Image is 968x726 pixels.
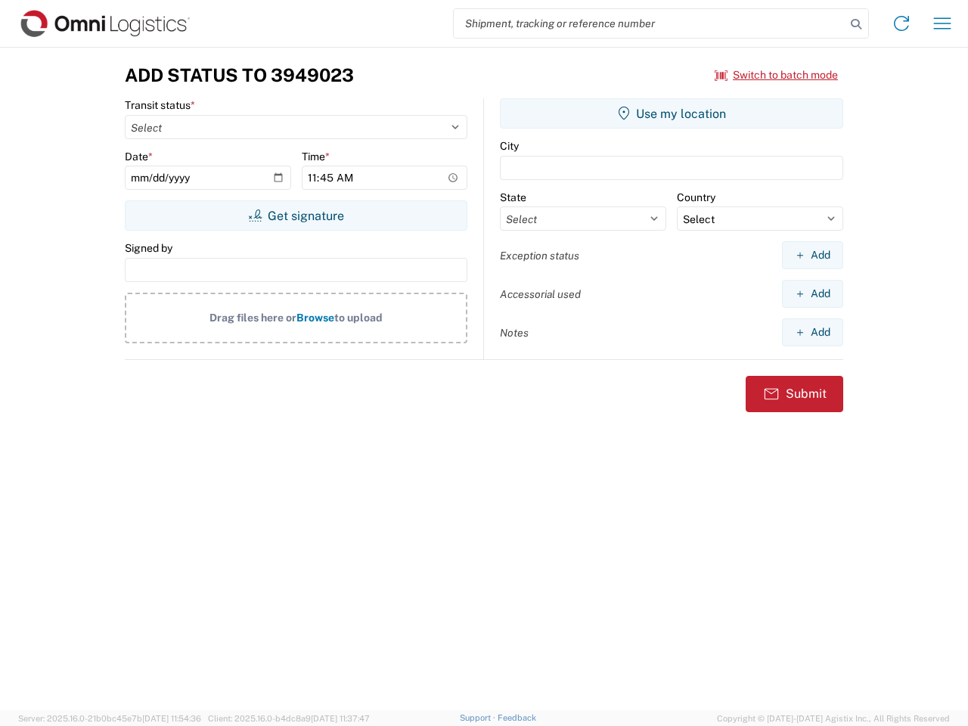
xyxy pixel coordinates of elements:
[782,318,843,346] button: Add
[311,714,370,723] span: [DATE] 11:37:47
[500,191,526,204] label: State
[296,312,334,324] span: Browse
[498,713,536,722] a: Feedback
[717,712,950,725] span: Copyright © [DATE]-[DATE] Agistix Inc., All Rights Reserved
[208,714,370,723] span: Client: 2025.16.0-b4dc8a9
[500,98,843,129] button: Use my location
[125,98,195,112] label: Transit status
[302,150,330,163] label: Time
[125,64,354,86] h3: Add Status to 3949023
[209,312,296,324] span: Drag files here or
[500,249,579,262] label: Exception status
[500,139,519,153] label: City
[460,713,498,722] a: Support
[334,312,383,324] span: to upload
[746,376,843,412] button: Submit
[125,150,153,163] label: Date
[125,200,467,231] button: Get signature
[142,714,201,723] span: [DATE] 11:54:36
[454,9,845,38] input: Shipment, tracking or reference number
[18,714,201,723] span: Server: 2025.16.0-21b0bc45e7b
[782,280,843,308] button: Add
[500,326,529,340] label: Notes
[677,191,715,204] label: Country
[715,63,838,88] button: Switch to batch mode
[782,241,843,269] button: Add
[500,287,581,301] label: Accessorial used
[125,241,172,255] label: Signed by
